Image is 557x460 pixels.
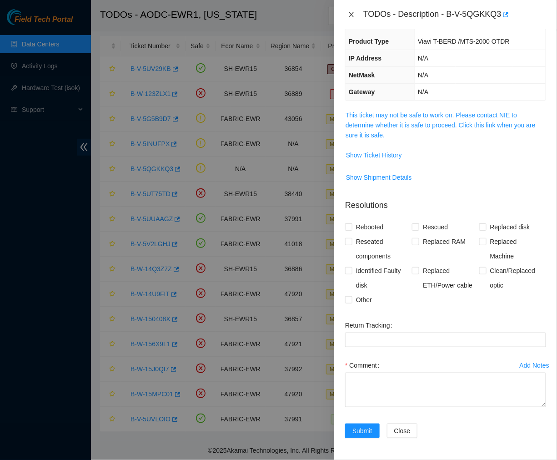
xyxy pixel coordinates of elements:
[345,10,358,19] button: Close
[346,148,402,162] button: Show Ticket History
[418,55,428,62] span: N/A
[349,38,389,45] span: Product Type
[419,263,479,293] span: Replaced ETH/Power cable
[345,424,380,438] button: Submit
[345,318,396,333] label: Return Tracking
[352,426,372,436] span: Submit
[345,192,546,212] p: Resolutions
[346,170,412,185] button: Show Shipment Details
[352,293,376,307] span: Other
[352,220,387,234] span: Rebooted
[418,71,428,79] span: N/A
[345,333,546,347] input: Return Tracking
[345,373,546,407] textarea: Comment
[487,263,546,293] span: Clean/Replaced optic
[387,424,418,438] button: Close
[352,234,412,263] span: Reseated components
[349,71,375,79] span: NetMask
[487,220,534,234] span: Replaced disk
[419,220,452,234] span: Rescued
[349,55,381,62] span: IP Address
[346,172,412,182] span: Show Shipment Details
[394,426,411,436] span: Close
[346,150,402,160] span: Show Ticket History
[345,358,383,373] label: Comment
[419,234,469,249] span: Replaced RAM
[418,38,510,45] span: Viavi T-BERD /MTS-2000 OTDR
[519,358,550,373] button: Add Notes
[352,263,412,293] span: Identified Faulty disk
[349,88,375,96] span: Gateway
[487,234,546,263] span: Replaced Machine
[520,362,549,369] div: Add Notes
[363,7,546,22] div: TODOs - Description - B-V-5QGKKQ3
[348,11,355,18] span: close
[346,111,536,139] a: This ticket may not be safe to work on. Please contact NIE to determine whether it is safe to pro...
[418,88,428,96] span: N/A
